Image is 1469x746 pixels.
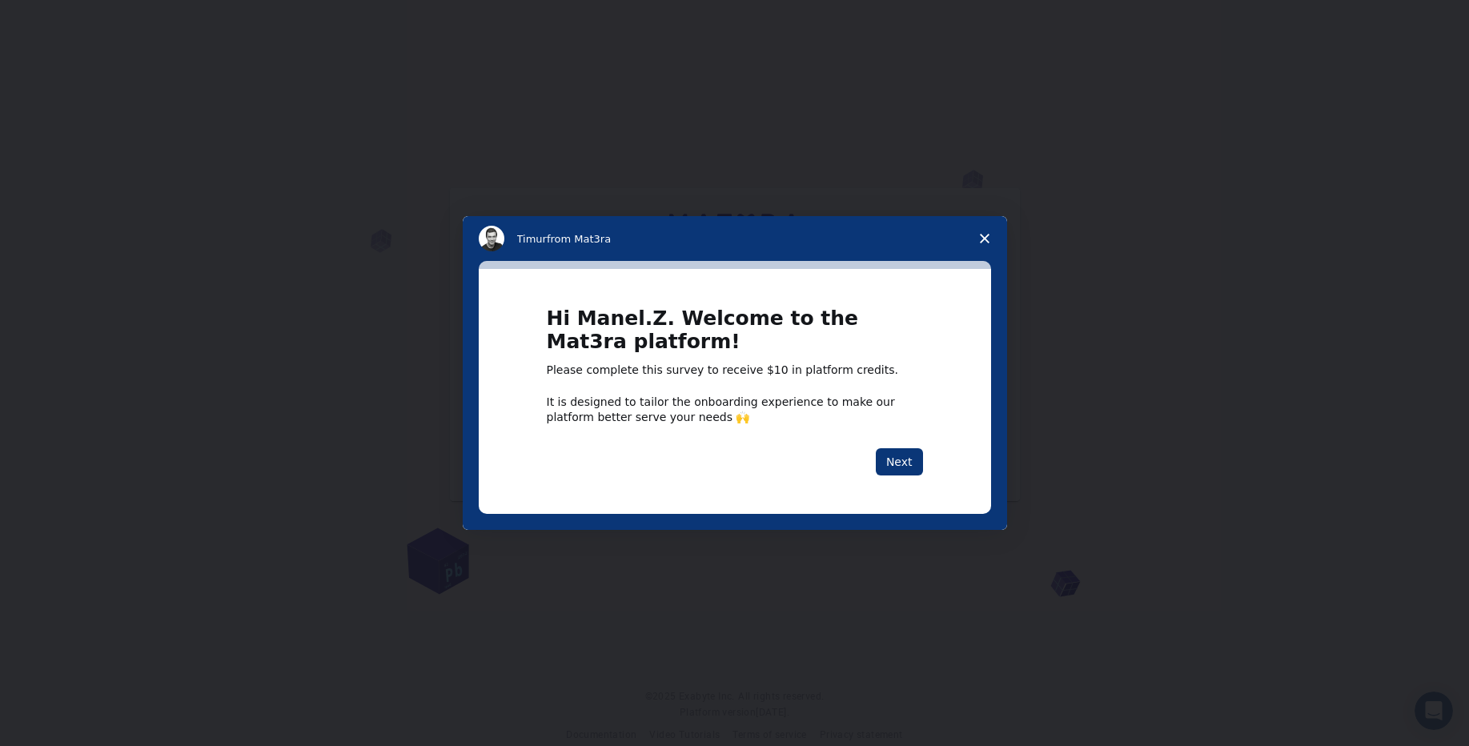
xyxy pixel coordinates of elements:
[962,216,1007,261] span: Close survey
[517,233,547,245] span: Timur
[29,11,106,26] span: Assistance
[547,307,923,363] h1: Hi Manel.Z. Welcome to the Mat3ra platform!
[876,448,923,475] button: Next
[479,226,504,251] img: Profile image for Timur
[547,363,923,379] div: Please complete this survey to receive $10 in platform credits.
[547,233,611,245] span: from Mat3ra
[547,395,923,423] div: It is designed to tailor the onboarding experience to make our platform better serve your needs 🙌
